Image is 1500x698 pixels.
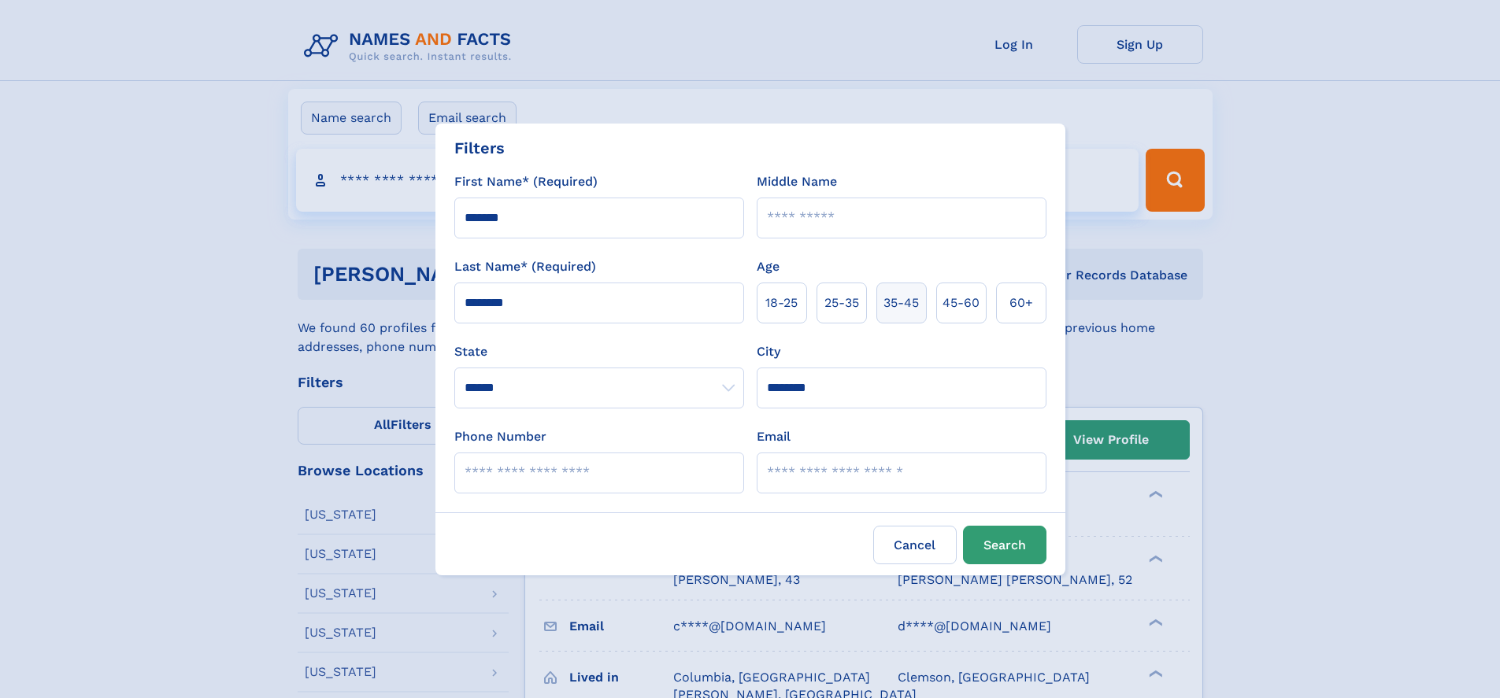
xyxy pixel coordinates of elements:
span: 45‑60 [943,294,980,312]
span: 18‑25 [765,294,798,312]
label: Cancel [873,526,957,564]
label: Age [757,257,780,276]
span: 60+ [1009,294,1033,312]
div: Filters [454,136,505,160]
label: Email [757,427,791,446]
span: 35‑45 [883,294,919,312]
label: Phone Number [454,427,546,446]
label: Last Name* (Required) [454,257,596,276]
label: Middle Name [757,172,837,191]
label: State [454,342,744,361]
span: 25‑35 [824,294,859,312]
label: City [757,342,780,361]
button: Search [963,526,1046,564]
label: First Name* (Required) [454,172,598,191]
